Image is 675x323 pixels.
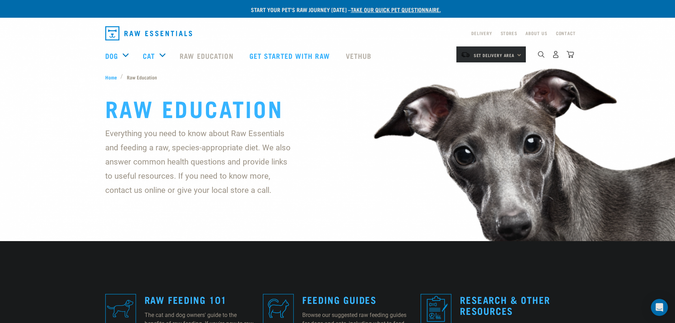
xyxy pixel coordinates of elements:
img: user.png [552,51,559,58]
a: Feeding Guides [302,297,376,302]
a: Vethub [339,41,381,70]
a: Cat [143,50,155,61]
a: About Us [525,32,547,34]
h1: Raw Education [105,95,570,121]
a: Research & Other Resources [460,297,550,313]
div: Open Intercom Messenger [651,299,668,316]
nav: dropdown navigation [100,23,576,43]
img: home-icon-1@2x.png [538,51,545,58]
a: Raw Education [173,41,242,70]
img: Raw Essentials Logo [105,26,192,40]
a: take our quick pet questionnaire. [351,8,441,11]
a: Stores [501,32,517,34]
span: Set Delivery Area [474,54,515,56]
a: Home [105,73,121,81]
a: Delivery [471,32,492,34]
img: van-moving.png [461,51,470,58]
a: Raw Feeding 101 [145,297,227,302]
a: Dog [105,50,118,61]
img: home-icon@2x.png [567,51,574,58]
nav: breadcrumbs [105,73,570,81]
span: Home [105,73,117,81]
a: Get started with Raw [242,41,339,70]
a: Contact [556,32,576,34]
p: Everything you need to know about Raw Essentials and feeding a raw, species-appropriate diet. We ... [105,126,291,197]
